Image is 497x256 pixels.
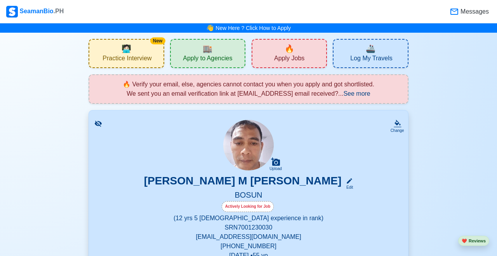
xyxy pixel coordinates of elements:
div: SeamanBio [6,6,64,18]
span: Log My Travels [350,54,392,64]
span: Apply to Agencies [183,54,232,64]
span: bell [204,22,216,34]
h3: [PERSON_NAME] M [PERSON_NAME] [144,174,342,190]
div: Change [391,128,404,133]
h5: BOSUN [98,190,398,201]
p: [PHONE_NUMBER] [98,242,398,251]
p: SRN 7001230030 [98,223,398,232]
div: New [150,37,165,44]
span: .PH [54,8,64,14]
div: Actively Looking for Job [222,201,274,212]
button: heartReviews [458,236,489,246]
span: Messages [459,7,489,16]
span: 🔥 Verify your email, else, agencies cannot contact you when you apply and got shortlisted. [123,81,374,88]
span: We sent you an email verification link at [EMAIL_ADDRESS] email received? [127,90,338,97]
span: Practice Interview [103,54,151,64]
span: heart [462,238,467,243]
span: interview [122,43,131,54]
p: (12 yrs 5 [DEMOGRAPHIC_DATA] experience in rank) [98,214,398,223]
p: [EMAIL_ADDRESS][DOMAIN_NAME] [98,232,398,242]
span: agencies [203,43,212,54]
div: Edit [343,184,353,190]
span: Apply Jobs [274,54,304,64]
span: See more [343,90,370,97]
img: Logo [6,6,18,18]
div: Upload [269,167,282,171]
span: new [285,43,294,54]
span: ... [338,90,370,97]
span: travel [366,43,375,54]
a: New Here ? Click How to Apply [215,25,291,31]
